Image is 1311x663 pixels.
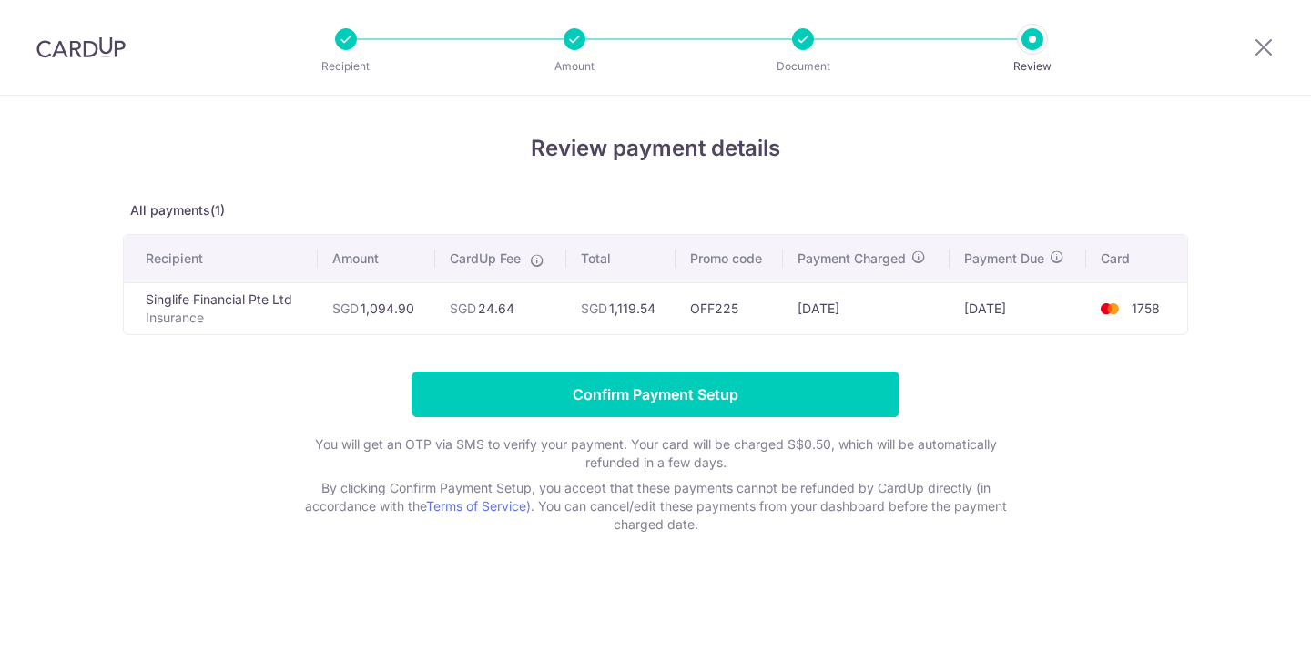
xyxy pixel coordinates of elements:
[146,309,303,327] p: Insurance
[736,57,870,76] p: Document
[965,57,1100,76] p: Review
[1132,301,1160,316] span: 1758
[318,235,435,282] th: Amount
[123,201,1188,219] p: All payments(1)
[581,301,607,316] span: SGD
[435,282,566,334] td: 24.64
[566,282,676,334] td: 1,119.54
[426,498,526,514] a: Terms of Service
[123,132,1188,165] h4: Review payment details
[36,36,126,58] img: CardUp
[291,479,1020,534] p: By clicking Confirm Payment Setup, you accept that these payments cannot be refunded by CardUp di...
[450,250,521,268] span: CardUp Fee
[964,250,1044,268] span: Payment Due
[798,250,906,268] span: Payment Charged
[124,282,318,334] td: Singlife Financial Pte Ltd
[507,57,642,76] p: Amount
[566,235,676,282] th: Total
[412,372,899,417] input: Confirm Payment Setup
[291,435,1020,472] p: You will get an OTP via SMS to verify your payment. Your card will be charged S$0.50, which will ...
[1092,298,1128,320] img: <span class="translation_missing" title="translation missing: en.account_steps.new_confirm_form.b...
[783,282,950,334] td: [DATE]
[279,57,413,76] p: Recipient
[450,301,476,316] span: SGD
[676,235,782,282] th: Promo code
[1194,608,1293,654] iframe: Opens a widget where you can find more information
[124,235,318,282] th: Recipient
[332,301,359,316] span: SGD
[676,282,782,334] td: OFF225
[1086,235,1187,282] th: Card
[950,282,1086,334] td: [DATE]
[318,282,435,334] td: 1,094.90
